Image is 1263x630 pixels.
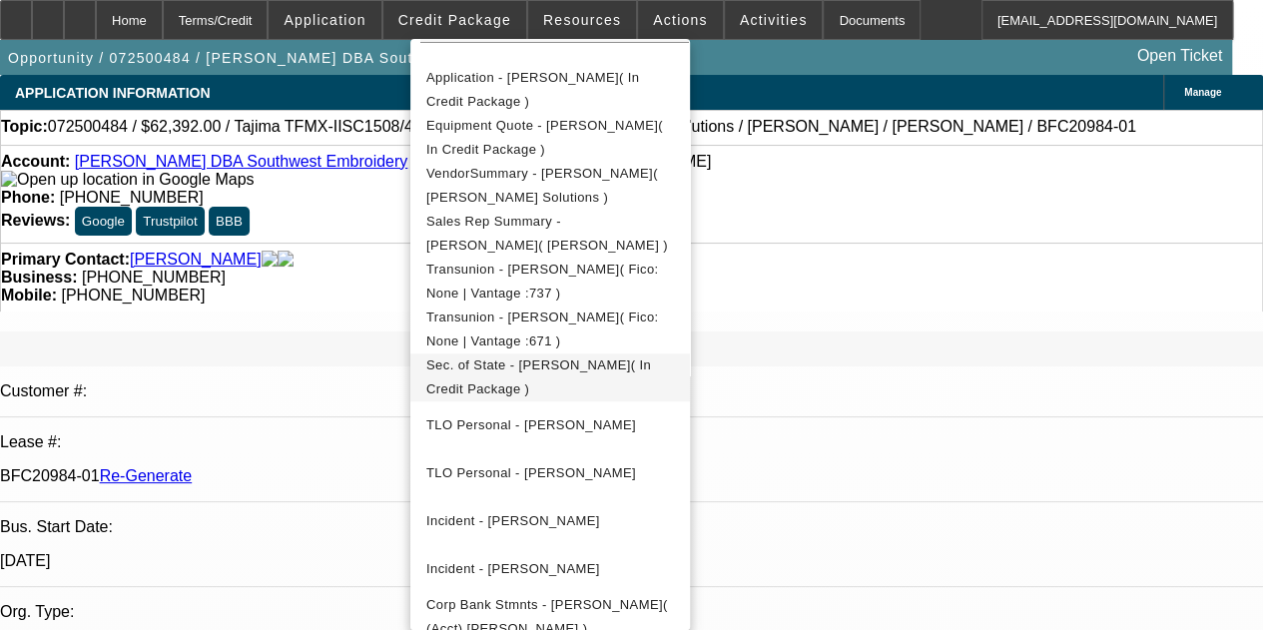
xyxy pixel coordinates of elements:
[410,114,690,162] button: Equipment Quote - Johnny Olvera( In Credit Package )
[410,545,690,593] button: Incident - Olvera, Joaquin
[426,417,636,432] span: TLO Personal - [PERSON_NAME]
[410,162,690,210] button: VendorSummary - Johnny Olvera( Hirsch Solutions )
[426,465,636,480] span: TLO Personal - [PERSON_NAME]
[410,497,690,545] button: Incident - Olvera, Johnny
[410,210,690,258] button: Sales Rep Summary - Johnny Olvera( Cane, Chase )
[426,214,668,253] span: Sales Rep Summary - [PERSON_NAME]( [PERSON_NAME] )
[426,310,659,348] span: Transunion - [PERSON_NAME]( Fico: None | Vantage :671 )
[410,258,690,306] button: Transunion - Olvera, Johnny( Fico: None | Vantage :737 )
[426,70,639,109] span: Application - [PERSON_NAME]( In Credit Package )
[426,561,600,576] span: Incident - [PERSON_NAME]
[410,449,690,497] button: TLO Personal - Olvera, Joaquin
[426,166,658,205] span: VendorSummary - [PERSON_NAME]( [PERSON_NAME] Solutions )
[410,401,690,449] button: TLO Personal - Olvera, Johnny
[410,66,690,114] button: Application - Johnny Olvera( In Credit Package )
[426,118,663,157] span: Equipment Quote - [PERSON_NAME]( In Credit Package )
[410,353,690,401] button: Sec. of State - Johnny Olvera( In Credit Package )
[410,306,690,353] button: Transunion - Olvera, Joaquin( Fico: None | Vantage :671 )
[426,357,651,396] span: Sec. of State - [PERSON_NAME]( In Credit Package )
[426,262,659,301] span: Transunion - [PERSON_NAME]( Fico: None | Vantage :737 )
[426,513,600,528] span: Incident - [PERSON_NAME]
